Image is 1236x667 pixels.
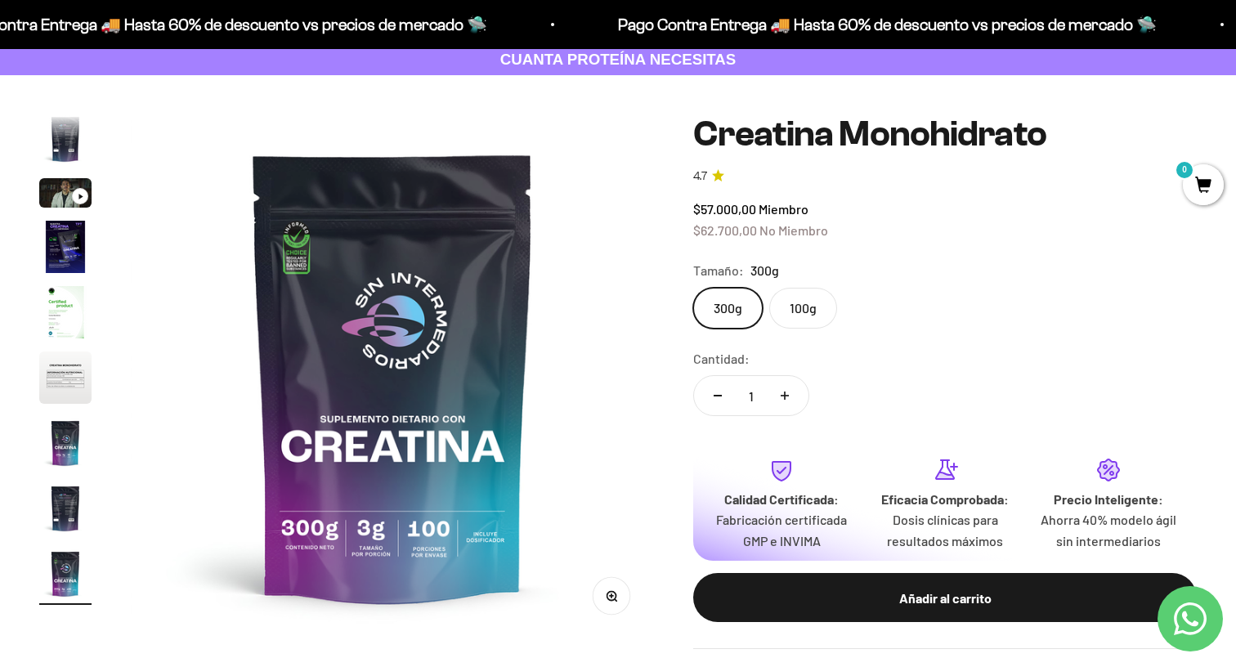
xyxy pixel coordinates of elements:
[39,417,92,474] button: Ir al artículo 7
[693,573,1197,622] button: Añadir al carrito
[39,221,92,273] img: Creatina Monohidrato
[39,351,92,409] button: Ir al artículo 6
[693,222,757,238] span: $62.700,00
[693,168,707,186] span: 4.7
[39,548,92,605] button: Ir al artículo 9
[39,113,92,165] img: Creatina Monohidrato
[876,509,1014,551] p: Dosis clínicas para resultados máximos
[693,201,756,217] span: $57.000,00
[1183,177,1224,195] a: 0
[39,548,92,600] img: Creatina Monohidrato
[131,114,654,638] img: Creatina Monohidrato
[614,11,1153,38] p: Pago Contra Entrega 🚚 Hasta 60% de descuento vs precios de mercado 🛸
[39,286,92,343] button: Ir al artículo 5
[713,509,850,551] p: Fabricación certificada GMP e INVIMA
[694,376,741,415] button: Reducir cantidad
[693,260,744,281] legend: Tamaño:
[724,491,839,507] strong: Calidad Certificada:
[1054,491,1163,507] strong: Precio Inteligente:
[39,221,92,278] button: Ir al artículo 4
[750,260,779,281] span: 300g
[500,51,737,68] strong: CUANTA PROTEÍNA NECESITAS
[39,482,92,535] img: Creatina Monohidrato
[39,178,92,213] button: Ir al artículo 3
[1175,160,1194,180] mark: 0
[726,588,1164,609] div: Añadir al carrito
[881,491,1009,507] strong: Eficacia Comprobada:
[759,222,828,238] span: No Miembro
[1040,509,1177,551] p: Ahorra 40% modelo ágil sin intermediarios
[693,168,1197,186] a: 4.74.7 de 5.0 estrellas
[39,417,92,469] img: Creatina Monohidrato
[39,113,92,170] button: Ir al artículo 2
[39,286,92,338] img: Creatina Monohidrato
[693,114,1197,154] h1: Creatina Monohidrato
[39,482,92,539] button: Ir al artículo 8
[759,201,808,217] span: Miembro
[761,376,808,415] button: Aumentar cantidad
[693,348,750,369] label: Cantidad:
[39,351,92,404] img: Creatina Monohidrato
